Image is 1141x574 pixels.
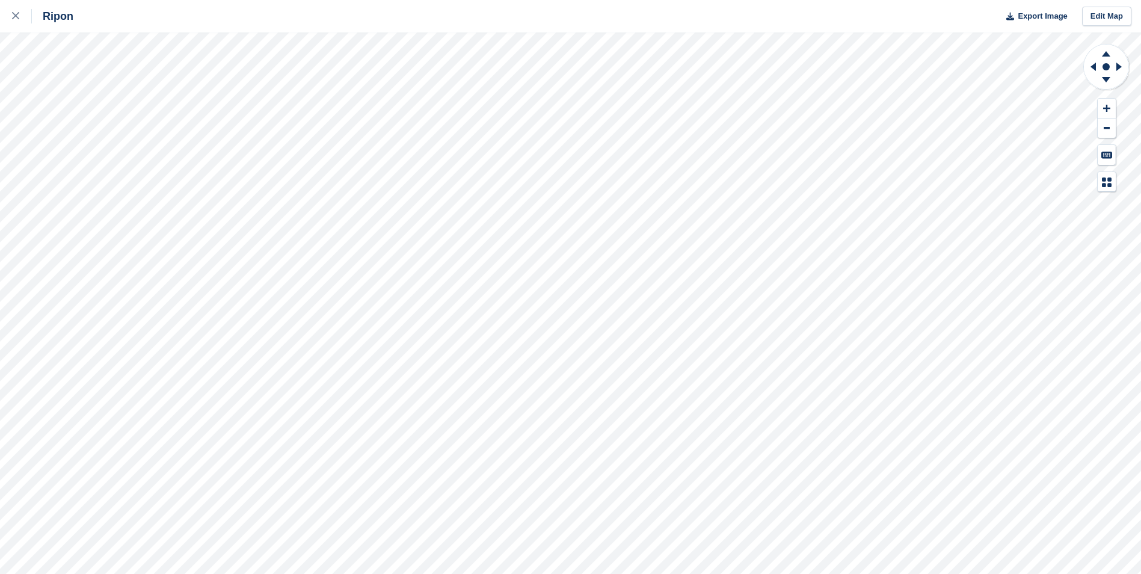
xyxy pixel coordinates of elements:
[1018,10,1067,22] span: Export Image
[32,9,73,23] div: Ripon
[1098,99,1116,119] button: Zoom In
[1098,119,1116,138] button: Zoom Out
[1082,7,1131,26] a: Edit Map
[1098,172,1116,192] button: Map Legend
[999,7,1068,26] button: Export Image
[1098,145,1116,165] button: Keyboard Shortcuts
